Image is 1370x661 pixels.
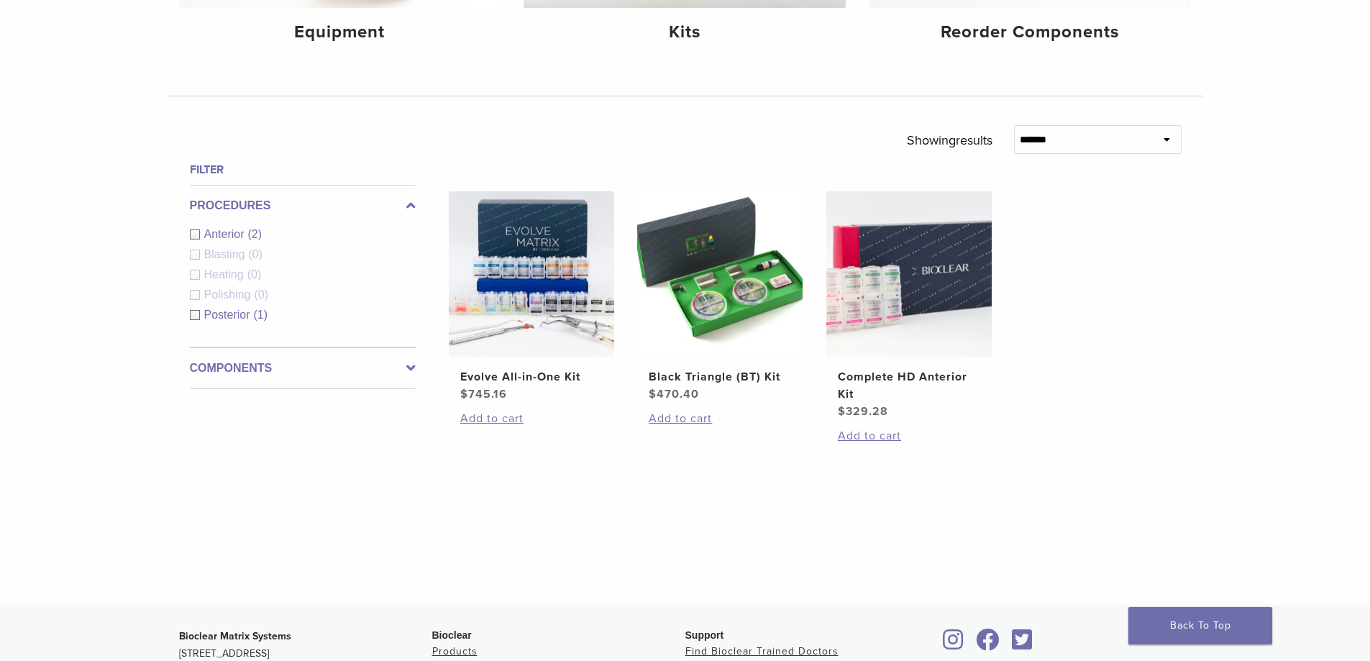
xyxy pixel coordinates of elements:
[432,645,478,657] a: Products
[204,228,248,240] span: Anterior
[248,248,262,260] span: (0)
[190,360,416,377] label: Components
[649,387,657,401] span: $
[1008,637,1038,652] a: Bioclear
[248,228,262,240] span: (2)
[204,248,249,260] span: Blasting
[826,191,993,420] a: Complete HD Anterior KitComplete HD Anterior Kit $329.28
[190,161,416,178] h4: Filter
[649,410,791,427] a: Add to cart: “Black Triangle (BT) Kit”
[535,19,834,45] h4: Kits
[880,19,1179,45] h4: Reorder Components
[190,197,416,214] label: Procedures
[254,309,268,321] span: (1)
[204,309,254,321] span: Posterior
[254,288,268,301] span: (0)
[685,645,839,657] a: Find Bioclear Trained Doctors
[838,368,980,403] h2: Complete HD Anterior Kit
[838,404,888,419] bdi: 329.28
[939,637,969,652] a: Bioclear
[838,427,980,445] a: Add to cart: “Complete HD Anterior Kit”
[449,191,614,357] img: Evolve All-in-One Kit
[637,191,803,357] img: Black Triangle (BT) Kit
[448,191,616,403] a: Evolve All-in-One KitEvolve All-in-One Kit $745.16
[204,268,247,281] span: Heating
[179,630,291,642] strong: Bioclear Matrix Systems
[826,191,992,357] img: Complete HD Anterior Kit
[972,637,1005,652] a: Bioclear
[460,368,603,386] h2: Evolve All-in-One Kit
[649,368,791,386] h2: Black Triangle (BT) Kit
[204,288,255,301] span: Polishing
[649,387,699,401] bdi: 470.40
[460,387,468,401] span: $
[191,19,490,45] h4: Equipment
[838,404,846,419] span: $
[460,410,603,427] a: Add to cart: “Evolve All-in-One Kit”
[907,125,992,155] p: Showing results
[1128,607,1272,644] a: Back To Top
[685,629,724,641] span: Support
[432,629,472,641] span: Bioclear
[636,191,804,403] a: Black Triangle (BT) KitBlack Triangle (BT) Kit $470.40
[460,387,507,401] bdi: 745.16
[247,268,262,281] span: (0)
